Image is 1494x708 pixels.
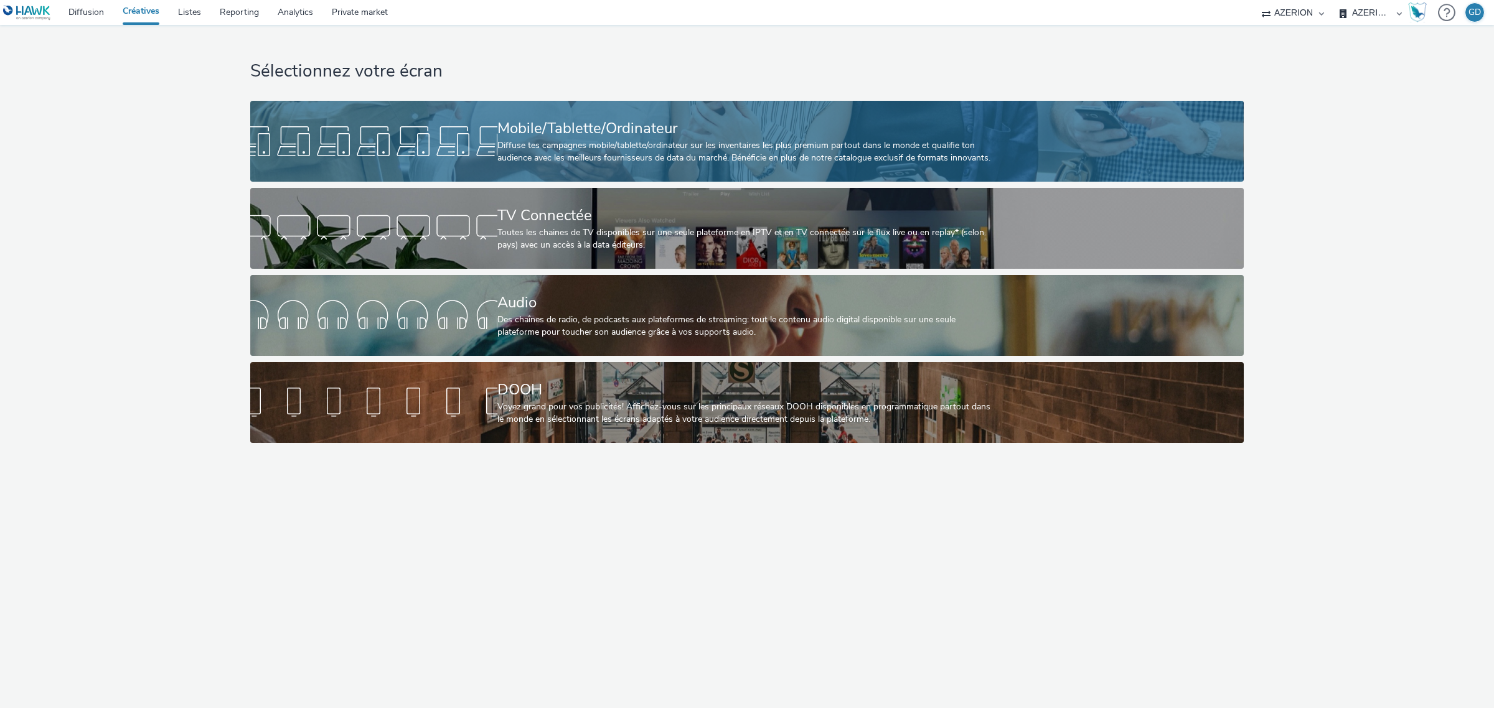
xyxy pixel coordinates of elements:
[1468,3,1481,22] div: GD
[250,362,1243,443] a: DOOHVoyez grand pour vos publicités! Affichez-vous sur les principaux réseaux DOOH disponibles en...
[497,379,992,401] div: DOOH
[497,314,992,339] div: Des chaînes de radio, de podcasts aux plateformes de streaming: tout le contenu audio digital dis...
[497,292,992,314] div: Audio
[497,139,992,165] div: Diffuse tes campagnes mobile/tablette/ordinateur sur les inventaires les plus premium partout dan...
[1408,2,1427,22] img: Hawk Academy
[497,226,992,252] div: Toutes les chaines de TV disponibles sur une seule plateforme en IPTV et en TV connectée sur le f...
[497,401,992,426] div: Voyez grand pour vos publicités! Affichez-vous sur les principaux réseaux DOOH disponibles en pro...
[250,188,1243,269] a: TV ConnectéeToutes les chaines de TV disponibles sur une seule plateforme en IPTV et en TV connec...
[250,60,1243,83] h1: Sélectionnez votre écran
[1408,2,1432,22] a: Hawk Academy
[250,275,1243,356] a: AudioDes chaînes de radio, de podcasts aux plateformes de streaming: tout le contenu audio digita...
[250,101,1243,182] a: Mobile/Tablette/OrdinateurDiffuse tes campagnes mobile/tablette/ordinateur sur les inventaires le...
[497,118,992,139] div: Mobile/Tablette/Ordinateur
[497,205,992,226] div: TV Connectée
[3,5,51,21] img: undefined Logo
